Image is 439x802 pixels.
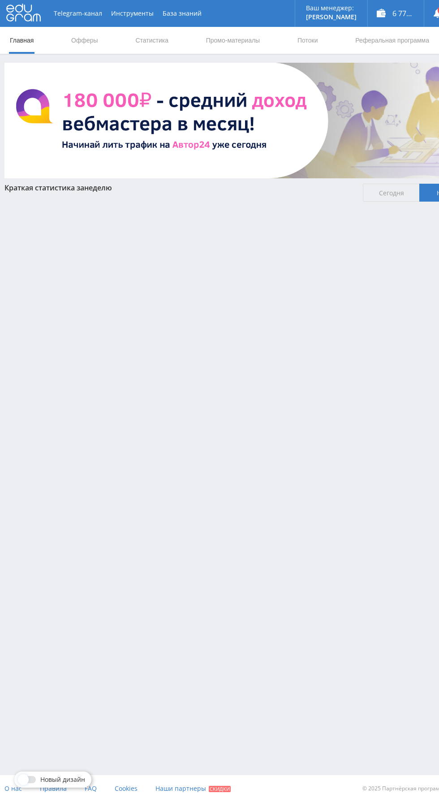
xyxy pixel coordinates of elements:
a: Правила [40,775,67,802]
a: FAQ [85,775,97,802]
a: Наши партнеры Скидки [155,775,231,802]
span: Cookies [115,784,138,793]
a: Cookies [115,775,138,802]
a: Потоки [297,27,319,54]
a: Промо-материалы [205,27,261,54]
div: Краткая статистика за [4,184,354,192]
span: Правила [40,784,67,793]
p: Ваш менеджер: [306,4,357,12]
span: Скидки [209,786,231,792]
span: неделю [84,183,112,193]
span: Сегодня [363,184,420,202]
span: Новый дизайн [40,776,85,783]
span: Наши партнеры [155,784,206,793]
a: Статистика [134,27,169,54]
a: Главная [9,27,34,54]
p: [PERSON_NAME] [306,13,357,21]
span: FAQ [85,784,97,793]
a: О нас [4,775,22,802]
a: Реферальная программа [354,27,430,54]
a: Офферы [70,27,99,54]
span: О нас [4,784,22,793]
